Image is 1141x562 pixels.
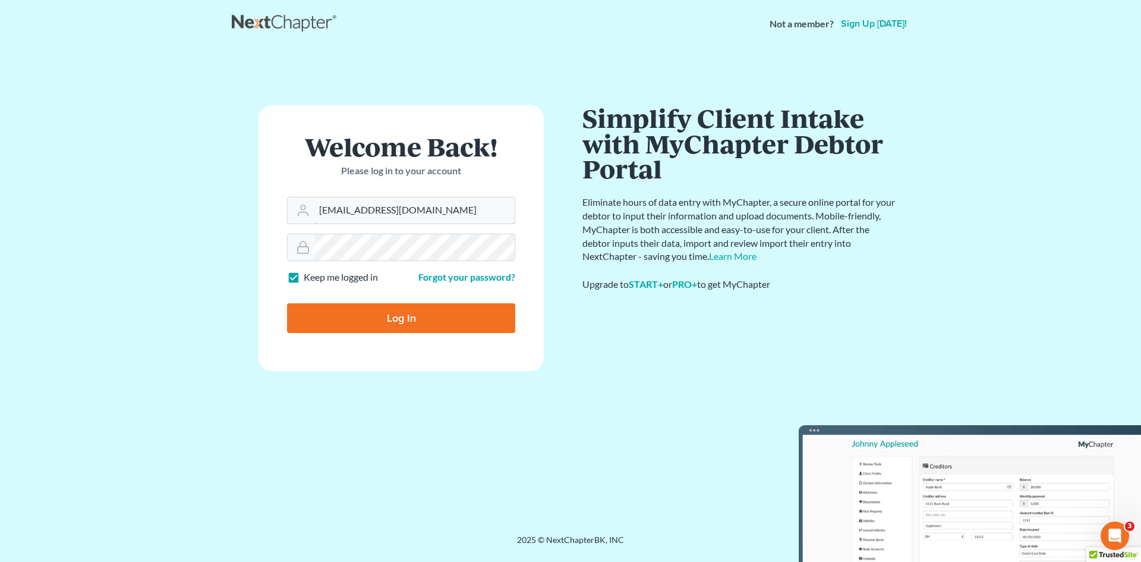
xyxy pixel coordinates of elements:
input: Email Address [314,197,515,224]
label: Keep me logged in [304,271,378,284]
h1: Welcome Back! [287,134,515,159]
span: 3 [1125,522,1134,531]
iframe: Intercom live chat [1101,522,1129,550]
a: PRO+ [672,278,697,290]
p: Eliminate hours of data entry with MyChapter, a secure online portal for your debtor to input the... [582,196,897,263]
a: Learn More [709,250,757,262]
div: 2025 © NextChapterBK, INC [232,534,909,555]
strong: Not a member? [770,17,834,31]
a: Forgot your password? [418,271,515,282]
h1: Simplify Client Intake with MyChapter Debtor Portal [582,105,897,181]
a: Sign up [DATE]! [839,19,909,29]
a: START+ [629,278,663,290]
p: Please log in to your account [287,164,515,178]
input: Log In [287,303,515,333]
div: Upgrade to or to get MyChapter [582,278,897,291]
